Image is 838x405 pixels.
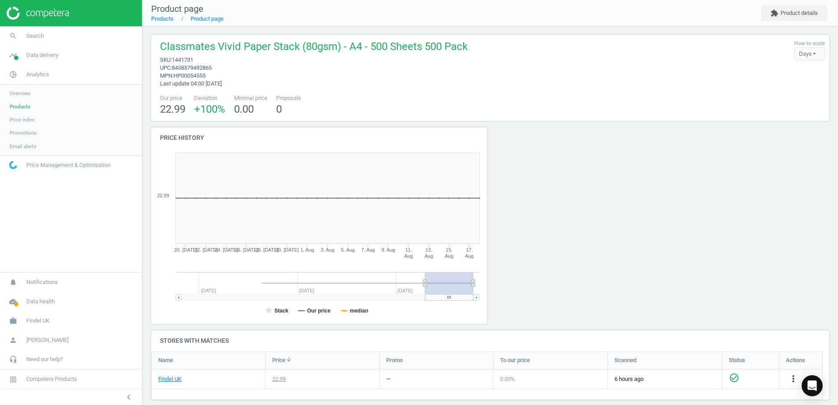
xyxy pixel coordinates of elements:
[614,375,715,383] span: 6 hours ago
[274,308,288,314] tspan: Stack
[160,94,185,102] span: Our price
[729,356,745,364] span: Status
[446,247,452,252] tspan: 15.
[157,193,169,198] text: 22.99
[124,392,134,402] i: chevron_left
[26,32,44,40] span: Search
[158,356,173,364] span: Name
[151,15,174,22] a: Products
[26,298,55,306] span: Data health
[10,116,35,123] span: Price index
[26,317,50,325] span: Findel UK
[307,308,331,314] tspan: Our price
[160,64,172,71] span: upc :
[158,375,181,383] a: Findel UK
[466,247,472,252] tspan: 17.
[215,247,238,252] tspan: 24. [DATE]
[194,94,225,102] span: Deviation
[160,72,174,79] span: mpn :
[26,278,58,286] span: Notifications
[272,375,286,383] div: 22.99
[5,28,21,44] i: search
[465,253,474,259] tspan: Aug
[10,143,36,150] span: Email alerts
[802,375,823,396] div: Open Intercom Messenger
[5,47,21,64] i: timeline
[341,247,355,252] tspan: 5. Aug
[405,247,412,252] tspan: 11.
[160,80,222,87] span: Last update 04:00 [DATE]
[361,247,375,252] tspan: 7. Aug
[5,66,21,83] i: pie_chart_outlined
[26,51,58,59] span: Data delivery
[276,94,301,102] span: Proposals
[9,161,17,169] img: wGWNvw8QSZomAAAAABJRU5ErkJggg==
[160,57,172,63] span: sku :
[118,391,140,403] button: chevron_left
[195,247,218,252] tspan: 22. [DATE]
[151,128,487,148] h4: Price history
[255,247,278,252] tspan: 28. [DATE]
[426,247,432,252] tspan: 13.
[10,90,31,97] span: Overview
[234,103,254,115] span: 0.00
[405,253,413,259] tspan: Aug
[10,129,36,136] span: Promotions
[500,356,530,364] span: To our price
[788,373,799,385] button: more_vert
[174,72,206,79] span: HP00054555
[276,247,299,252] tspan: 30. [DATE]
[786,356,805,364] span: Actions
[788,373,799,384] i: more_vert
[425,253,433,259] tspan: Aug
[321,247,334,252] tspan: 3. Aug
[729,373,739,383] i: check_circle_outline
[500,376,515,382] span: 0.00 %
[350,308,368,314] tspan: median
[301,247,314,252] tspan: 1. Aug
[386,375,391,383] div: —
[5,332,21,348] i: person
[160,103,185,115] span: 22.99
[5,313,21,329] i: work
[26,71,49,78] span: Analytics
[26,161,110,169] span: Price Management & Optimization
[26,375,77,383] span: Competera Products
[174,247,198,252] tspan: 20. [DATE]
[381,247,395,252] tspan: 9. Aug
[5,293,21,310] i: cloud_done
[26,336,68,344] span: [PERSON_NAME]
[285,356,292,363] i: arrow_downward
[151,4,203,14] span: Product page
[5,274,21,291] i: notifications
[172,64,212,71] span: 8438579492865
[445,253,454,259] tspan: Aug
[191,15,224,22] a: Product page
[276,103,282,115] span: 0
[160,39,468,56] span: Classmates Vivid Paper Stack (80gsm) - A4 - 500 Sheets 500 Pack
[794,47,825,60] div: Days
[794,40,825,47] label: How to scale
[5,351,21,368] i: headset_mic
[771,9,778,17] i: extension
[26,355,63,363] span: Need our help?
[194,103,225,115] span: +100 %
[272,356,285,364] span: Price
[7,7,69,20] img: ajHJNr6hYgQAAAAASUVORK5CYII=
[761,5,827,21] button: extensionProduct details
[10,103,30,110] span: Products
[172,57,193,63] span: 1441731
[235,247,258,252] tspan: 26. [DATE]
[151,330,829,351] h4: Stores with matches
[234,94,267,102] span: Minimal price
[386,356,403,364] span: Promo
[614,356,636,364] span: Scanned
